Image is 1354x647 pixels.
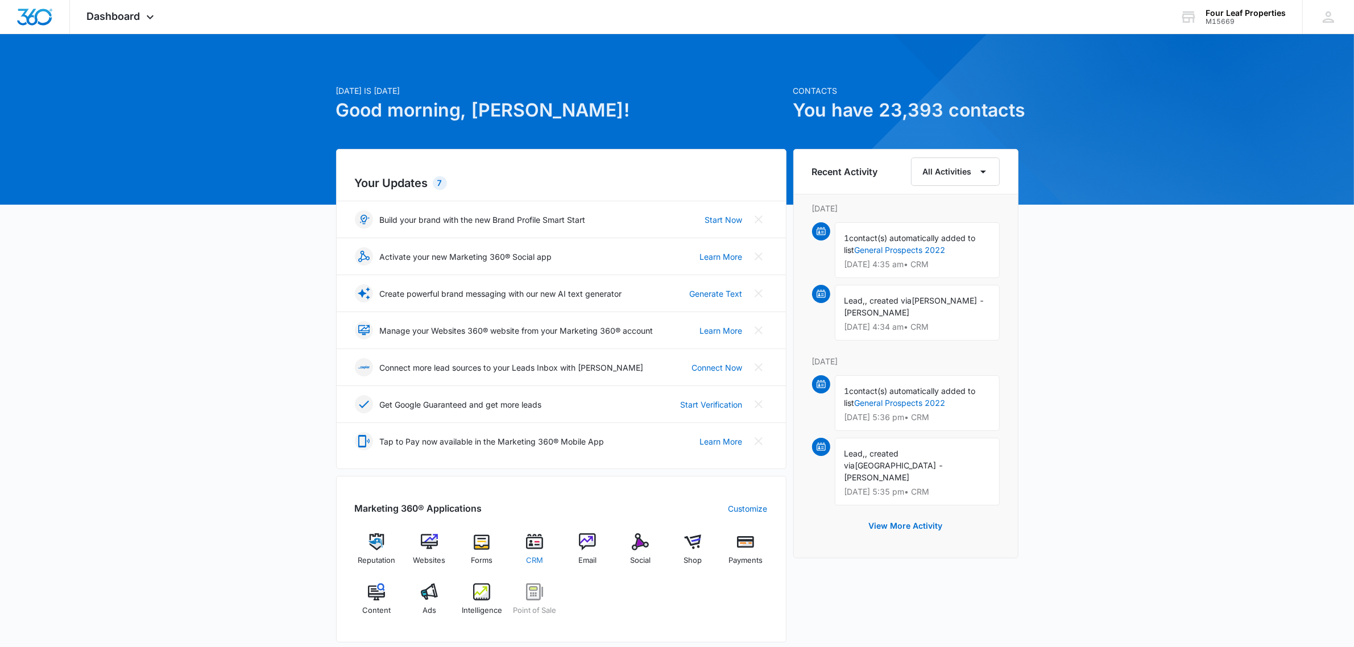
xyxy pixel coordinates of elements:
[844,488,990,496] p: [DATE] 5:35 pm • CRM
[355,583,399,624] a: Content
[355,501,482,515] h2: Marketing 360® Applications
[855,398,946,408] a: General Prospects 2022
[750,247,768,266] button: Close
[750,432,768,450] button: Close
[355,175,768,192] h2: Your Updates
[750,358,768,376] button: Close
[462,605,502,616] span: Intelligence
[855,245,946,255] a: General Prospects 2022
[87,10,140,22] span: Dashboard
[513,533,557,574] a: CRM
[750,321,768,339] button: Close
[844,323,990,331] p: [DATE] 4:34 am • CRM
[1206,18,1286,26] div: account id
[793,85,1018,97] p: Contacts
[705,214,743,226] a: Start Now
[336,85,786,97] p: [DATE] is [DATE]
[844,233,850,243] span: 1
[844,386,976,408] span: contact(s) automatically added to list
[380,288,622,300] p: Create powerful brand messaging with our new AI text generator
[423,605,436,616] span: Ads
[681,399,743,410] a: Start Verification
[630,555,651,566] span: Social
[380,399,542,410] p: Get Google Guaranteed and get more leads
[812,355,1000,367] p: [DATE]
[812,165,878,179] h6: Recent Activity
[380,436,604,447] p: Tap to Pay now available in the Marketing 360® Mobile App
[844,449,899,470] span: , created via
[692,362,743,374] a: Connect Now
[380,325,653,337] p: Manage your Websites 360® website from your Marketing 360® account
[700,251,743,263] a: Learn More
[700,436,743,447] a: Learn More
[844,386,850,396] span: 1
[750,284,768,302] button: Close
[407,533,451,574] a: Websites
[750,395,768,413] button: Close
[728,555,763,566] span: Payments
[380,214,586,226] p: Build your brand with the new Brand Profile Smart Start
[671,533,715,574] a: Shop
[355,533,399,574] a: Reputation
[866,296,912,305] span: , created via
[433,176,447,190] div: 7
[844,233,976,255] span: contact(s) automatically added to list
[844,296,985,317] span: [PERSON_NAME] - [PERSON_NAME]
[526,555,543,566] span: CRM
[380,251,552,263] p: Activate your new Marketing 360® Social app
[793,97,1018,124] h1: You have 23,393 contacts
[911,157,1000,186] button: All Activities
[336,97,786,124] h1: Good morning, [PERSON_NAME]!
[844,413,990,421] p: [DATE] 5:36 pm • CRM
[362,605,391,616] span: Content
[700,325,743,337] a: Learn More
[844,296,866,305] span: Lead,
[750,210,768,229] button: Close
[413,555,445,566] span: Websites
[566,533,610,574] a: Email
[728,503,768,515] a: Customize
[684,555,702,566] span: Shop
[513,583,557,624] a: Point of Sale
[690,288,743,300] a: Generate Text
[460,533,504,574] a: Forms
[858,512,954,540] button: View More Activity
[1206,9,1286,18] div: account name
[844,461,944,482] span: [GEOGRAPHIC_DATA] - [PERSON_NAME]
[460,583,504,624] a: Intelligence
[471,555,492,566] span: Forms
[844,449,866,458] span: Lead,
[844,260,990,268] p: [DATE] 4:35 am • CRM
[513,605,556,616] span: Point of Sale
[724,533,768,574] a: Payments
[407,583,451,624] a: Ads
[380,362,644,374] p: Connect more lead sources to your Leads Inbox with [PERSON_NAME]
[358,555,395,566] span: Reputation
[618,533,662,574] a: Social
[578,555,597,566] span: Email
[812,202,1000,214] p: [DATE]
